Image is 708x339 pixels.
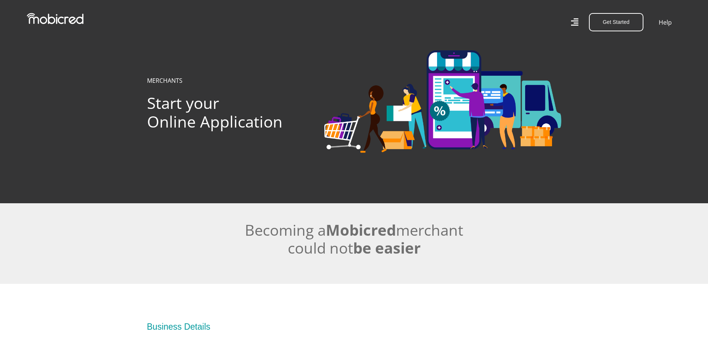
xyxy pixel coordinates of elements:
[324,50,561,153] img: Categories
[27,13,84,24] img: Mobicred
[658,18,672,27] a: Help
[147,111,283,132] span: Online Application
[589,13,643,31] button: Get Started
[147,320,210,333] div: Business Details
[147,76,183,85] a: MERCHANTS
[147,94,313,131] h1: Start your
